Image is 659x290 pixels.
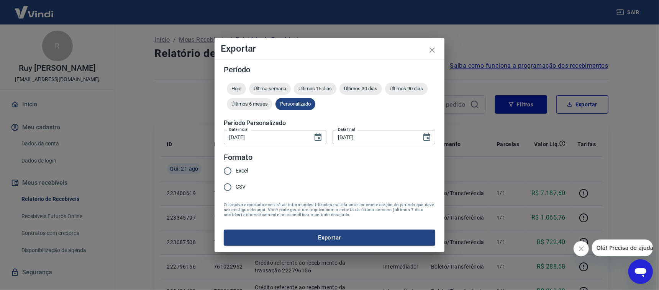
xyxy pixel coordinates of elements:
span: Hoje [227,86,246,91]
div: Personalizado [275,98,315,110]
span: Últimos 90 dias [385,86,428,91]
button: close [423,41,441,59]
span: CSV [236,183,246,191]
div: Últimos 30 dias [339,83,382,95]
button: Choose date, selected date is 21 de ago de 2025 [310,130,326,145]
div: Últimos 6 meses [227,98,272,110]
span: O arquivo exportado conterá as informações filtradas na tela anterior com exceção do período que ... [224,202,435,217]
input: DD/MM/YYYY [224,130,307,144]
span: Últimos 15 dias [294,86,336,91]
legend: Formato [224,152,252,163]
iframe: Botão para abrir a janela de mensagens [628,259,653,284]
h5: Período Personalizado [224,119,435,127]
h4: Exportar [221,44,438,53]
span: Últimos 30 dias [339,86,382,91]
span: Excel [236,167,248,175]
iframe: Mensagem da empresa [592,239,653,256]
iframe: Fechar mensagem [574,241,589,256]
button: Choose date, selected date is 21 de ago de 2025 [419,130,434,145]
div: Hoje [227,83,246,95]
span: Últimos 6 meses [227,101,272,107]
div: Últimos 15 dias [294,83,336,95]
input: DD/MM/YYYY [333,130,416,144]
span: Personalizado [275,101,315,107]
label: Data inicial [229,127,249,132]
div: Últimos 90 dias [385,83,428,95]
span: Olá! Precisa de ajuda? [5,5,64,11]
div: Última semana [249,83,291,95]
span: Última semana [249,86,291,91]
h5: Período [224,66,435,73]
button: Exportar [224,230,435,246]
label: Data final [338,127,355,132]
